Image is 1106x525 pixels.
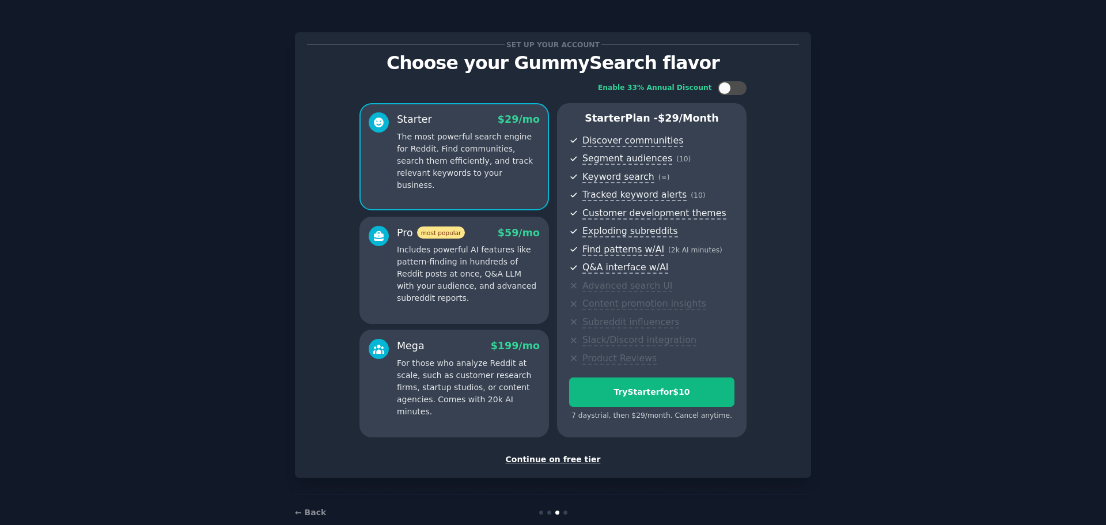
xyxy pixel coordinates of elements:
span: most popular [417,226,465,239]
span: Exploding subreddits [582,225,677,237]
div: 7 days trial, then $ 29 /month . Cancel anytime. [569,411,734,421]
p: Choose your GummySearch flavor [307,53,799,73]
button: TryStarterfor$10 [569,377,734,407]
a: ← Back [295,508,326,517]
span: Tracked keyword alerts [582,189,687,201]
p: The most powerful search engine for Reddit. Find communities, search them efficiently, and track ... [397,131,540,191]
div: Enable 33% Annual Discount [598,83,712,93]
div: Try Starter for $10 [570,386,734,398]
div: Mega [397,339,425,353]
div: Pro [397,226,465,240]
span: Find patterns w/AI [582,244,664,256]
span: Content promotion insights [582,298,706,310]
span: $ 59 /mo [498,227,540,239]
span: Advanced search UI [582,280,672,292]
span: ( ∞ ) [658,173,670,182]
span: ( 10 ) [676,155,691,163]
p: Starter Plan - [569,111,734,126]
div: Starter [397,112,432,127]
span: Segment audiences [582,153,672,165]
span: Subreddit influencers [582,316,679,328]
span: $ 199 /mo [491,340,540,352]
p: For those who analyze Reddit at scale, such as customer research firms, startup studios, or conte... [397,357,540,418]
span: Customer development themes [582,207,726,220]
span: Q&A interface w/AI [582,262,668,274]
span: Slack/Discord integration [582,334,696,346]
span: Product Reviews [582,353,657,365]
span: Discover communities [582,135,683,147]
span: ( 2k AI minutes ) [668,246,722,254]
span: Set up your account [505,39,602,51]
span: Keyword search [582,171,654,183]
span: $ 29 /mo [498,114,540,125]
span: $ 29 /month [658,112,719,124]
div: Continue on free tier [307,454,799,466]
span: ( 10 ) [691,191,705,199]
p: Includes powerful AI features like pattern-finding in hundreds of Reddit posts at once, Q&A LLM w... [397,244,540,304]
